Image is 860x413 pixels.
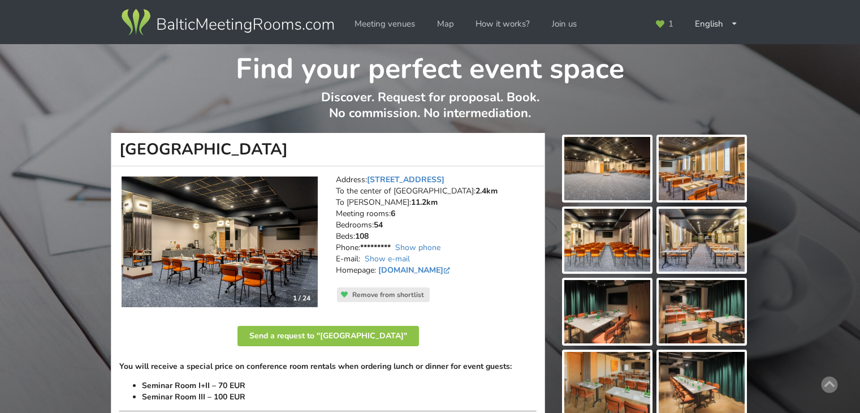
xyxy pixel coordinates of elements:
a: Hotel | Riga | Aston Hotel Riga 1 / 24 [122,177,318,308]
a: How it works? [468,13,538,35]
a: Map [429,13,462,35]
strong: 2.4km [476,186,498,196]
a: Meeting venues [347,13,423,35]
img: Aston Hotel Riga | Riga | Event place - gallery picture [659,209,745,272]
button: Send a request to "[GEOGRAPHIC_DATA]" [237,326,419,346]
address: Address: To the center of [GEOGRAPHIC_DATA]: To [PERSON_NAME]: Meeting rooms: Bedrooms: Beds: Pho... [336,174,537,287]
strong: 6 [391,208,395,219]
img: Aston Hotel Riga | Riga | Event place - gallery picture [564,209,650,272]
h1: [GEOGRAPHIC_DATA] [111,133,545,166]
img: Aston Hotel Riga | Riga | Event place - gallery picture [564,137,650,200]
a: Join us [544,13,585,35]
strong: Seminar Room III – 100 EUR [142,392,245,402]
strong: 108 [355,231,369,242]
div: 1 / 24 [286,290,317,307]
strong: 54 [374,220,383,230]
a: [STREET_ADDRESS] [367,174,444,185]
a: Show e-mail [365,253,410,264]
img: Hotel | Riga | Aston Hotel Riga [122,177,318,308]
h1: Find your perfect event space [111,44,749,87]
img: Baltic Meeting Rooms [119,7,336,38]
span: 1 [668,20,673,28]
strong: 11.2km [411,197,438,208]
img: Aston Hotel Riga | Riga | Event place - gallery picture [659,137,745,200]
img: Aston Hotel Riga | Riga | Event place - gallery picture [659,280,745,343]
p: Discover. Request for proposal. Book. No commission. No intermediation. [111,89,749,133]
strong: You will receive a special price on conference room rentals when ordering lunch or dinner for eve... [119,361,512,372]
strong: Seminar Room I+II – 70 EUR [142,380,245,391]
div: English [687,13,746,35]
span: Remove from shortlist [352,290,424,299]
a: Show phone [395,242,440,253]
img: Aston Hotel Riga | Riga | Event place - gallery picture [564,280,650,343]
a: [DOMAIN_NAME] [378,265,452,276]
